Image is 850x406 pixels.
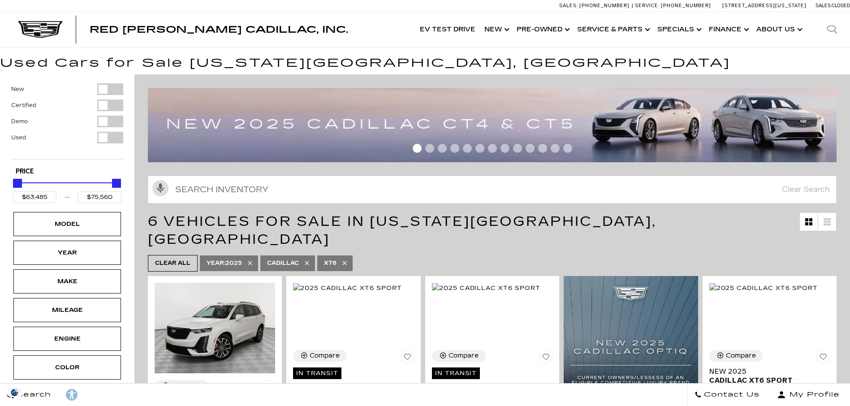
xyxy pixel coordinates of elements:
[13,176,121,203] div: Price
[709,283,818,293] img: 2025 Cadillac XT6 Sport
[155,380,208,392] button: Compare Vehicle
[45,248,90,258] div: Year
[449,352,479,360] div: Compare
[413,144,422,153] span: Go to slide 1
[293,350,347,362] button: Compare Vehicle
[786,389,840,401] span: My Profile
[152,180,168,196] svg: Click to toggle on voice search
[432,350,486,362] button: Compare Vehicle
[4,388,25,397] img: Opt-Out Icon
[551,144,560,153] span: Go to slide 12
[45,334,90,344] div: Engine
[450,144,459,153] span: Go to slide 4
[11,85,24,94] label: New
[632,3,713,8] a: Service: [PHONE_NUMBER]
[415,12,480,48] a: EV Test Drive
[832,3,850,9] span: Closed
[90,24,348,35] span: Red [PERSON_NAME] Cadillac, Inc.
[262,380,275,397] button: Save Vehicle
[432,367,552,401] a: In TransitNew 2025Cadillac XT6 Sport
[425,144,434,153] span: Go to slide 2
[687,384,767,406] a: Contact Us
[559,3,578,9] span: Sales:
[13,212,121,236] div: ModelModel
[45,363,90,372] div: Color
[401,350,414,367] button: Save Vehicle
[11,117,28,126] label: Demo
[488,144,497,153] span: Go to slide 7
[14,389,51,401] span: Search
[438,144,447,153] span: Go to slide 3
[13,241,121,265] div: YearYear
[752,12,805,48] a: About Us
[16,168,119,176] h5: Price
[13,269,121,294] div: MakeMake
[78,191,121,203] input: Maximum
[45,305,90,315] div: Mileage
[559,3,632,8] a: Sales: [PHONE_NUMBER]
[709,367,830,385] a: New 2025Cadillac XT6 Sport
[815,3,832,9] span: Sales:
[702,389,759,401] span: Contact Us
[267,258,299,269] span: Cadillac
[661,3,711,9] span: [PHONE_NUMBER]
[726,352,756,360] div: Compare
[293,367,414,401] a: In TransitNew 2025Cadillac XT6 Sport
[13,191,56,203] input: Minimum
[148,176,837,203] input: Search Inventory
[13,298,121,322] div: MileageMileage
[563,144,572,153] span: Go to slide 13
[11,133,26,142] label: Used
[155,283,275,373] img: 2025 Cadillac XT6 Sport
[171,382,201,390] div: Compare
[11,101,36,110] label: Certified
[579,3,630,9] span: [PHONE_NUMBER]
[432,367,480,379] span: In Transit
[13,327,121,351] div: EngineEngine
[207,260,225,266] span: Year :
[90,25,348,34] a: Red [PERSON_NAME] Cadillac, Inc.
[513,144,522,153] span: Go to slide 9
[11,83,123,159] div: Filter by Vehicle Type
[155,258,190,269] span: Clear All
[148,213,656,247] span: 6 Vehicles for Sale in [US_STATE][GEOGRAPHIC_DATA], [GEOGRAPHIC_DATA]
[475,144,484,153] span: Go to slide 6
[709,367,823,376] span: New 2025
[4,388,25,397] section: Click to Open Cookie Consent Modal
[512,12,573,48] a: Pre-Owned
[653,12,704,48] a: Specials
[112,179,121,188] div: Maximum Price
[207,258,242,269] span: 2025
[293,283,401,293] img: 2025 Cadillac XT6 Sport
[432,283,540,293] img: 2025 Cadillac XT6 Sport
[463,144,472,153] span: Go to slide 5
[767,384,850,406] button: Open user profile menu
[18,21,63,38] img: Cadillac Dark Logo with Cadillac White Text
[13,179,22,188] div: Minimum Price
[816,350,830,367] button: Save Vehicle
[573,12,653,48] a: Service & Parts
[709,350,763,362] button: Compare Vehicle
[538,144,547,153] span: Go to slide 11
[324,258,337,269] span: XT6
[709,376,823,385] span: Cadillac XT6 Sport
[293,367,341,379] span: In Transit
[480,12,512,48] a: New
[539,350,552,367] button: Save Vehicle
[13,355,121,380] div: ColorColor
[310,352,340,360] div: Compare
[704,12,752,48] a: Finance
[722,3,807,9] a: [STREET_ADDRESS][US_STATE]
[501,144,509,153] span: Go to slide 8
[635,3,660,9] span: Service:
[45,219,90,229] div: Model
[526,144,535,153] span: Go to slide 10
[45,276,90,286] div: Make
[148,88,843,162] img: 2507-july-ct-offer-09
